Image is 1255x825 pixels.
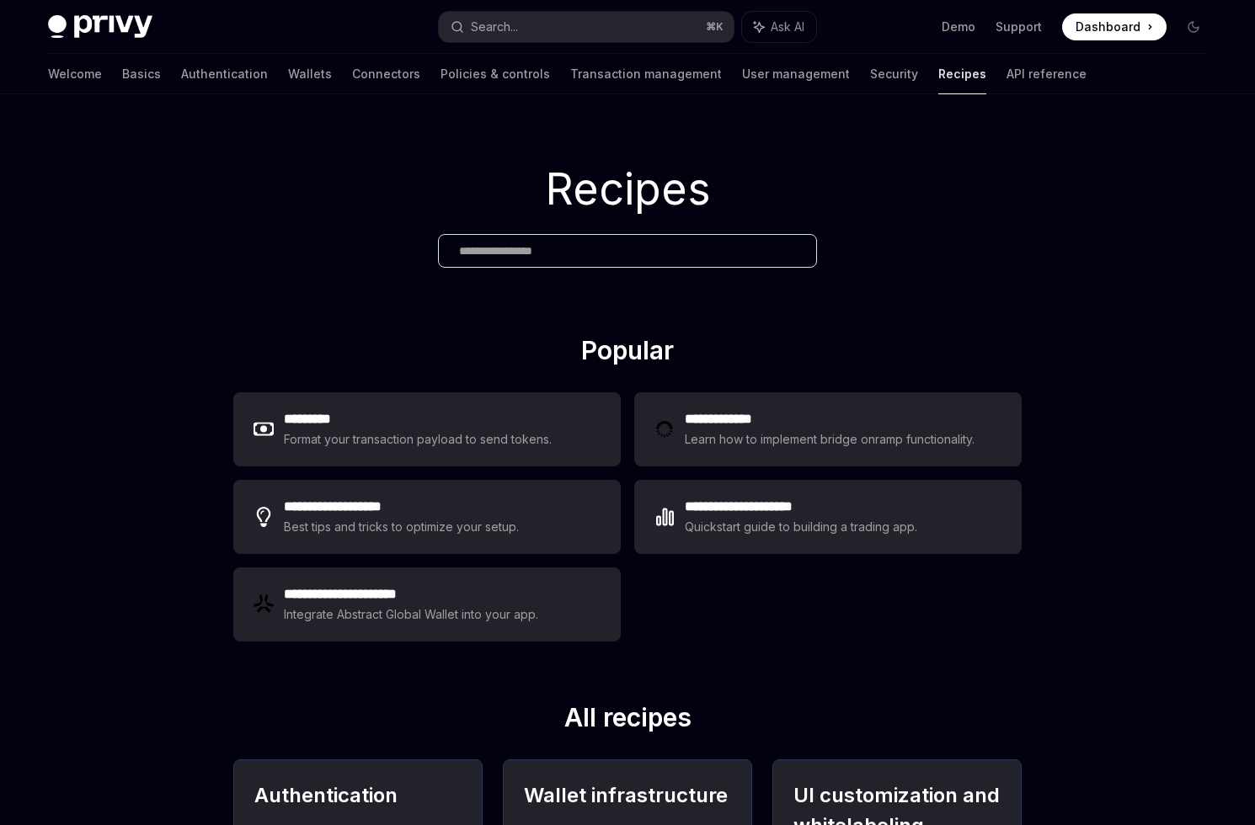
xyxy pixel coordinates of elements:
div: Quickstart guide to building a trading app. [685,517,918,537]
div: Learn how to implement bridge onramp functionality. [685,429,980,450]
a: **** **** ***Learn how to implement bridge onramp functionality. [634,392,1022,466]
span: Dashboard [1076,19,1140,35]
a: Wallets [288,54,332,94]
button: Search...⌘K [439,12,734,42]
a: Dashboard [1062,13,1167,40]
a: Recipes [938,54,986,94]
span: ⌘ K [706,20,724,34]
h2: All recipes [233,702,1022,739]
button: Ask AI [742,12,816,42]
div: Best tips and tricks to optimize your setup. [284,517,521,537]
a: User management [742,54,850,94]
button: Toggle dark mode [1180,13,1207,40]
img: dark logo [48,15,152,39]
a: Transaction management [570,54,722,94]
h2: Popular [233,335,1022,372]
span: Ask AI [771,19,804,35]
a: Policies & controls [441,54,550,94]
a: Connectors [352,54,420,94]
a: Demo [942,19,975,35]
a: Security [870,54,918,94]
a: **** ****Format your transaction payload to send tokens. [233,392,621,466]
a: Authentication [181,54,268,94]
div: Format your transaction payload to send tokens. [284,429,553,450]
a: Welcome [48,54,102,94]
a: Basics [122,54,161,94]
div: Search... [471,17,518,37]
a: Support [996,19,1042,35]
div: Integrate Abstract Global Wallet into your app. [284,604,540,625]
a: API reference [1007,54,1087,94]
